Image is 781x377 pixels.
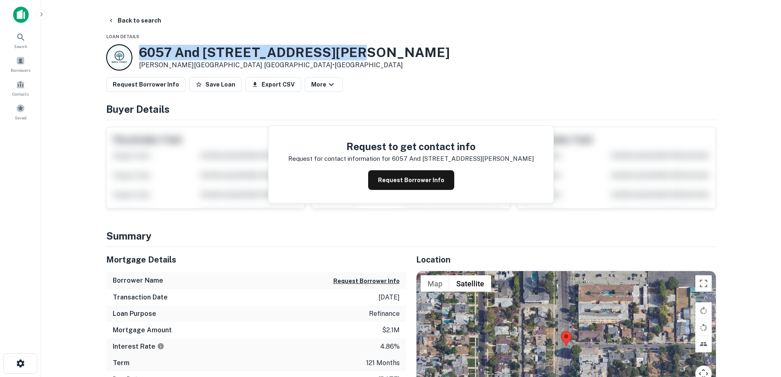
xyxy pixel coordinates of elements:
h4: Buyer Details [106,102,716,117]
p: $2.1m [382,325,400,335]
button: Request Borrower Info [106,77,186,92]
p: Request for contact information for [288,154,390,164]
svg: The interest rates displayed on the website are for informational purposes only and may be report... [157,343,164,350]
button: Rotate map counterclockwise [695,319,712,336]
span: Loan Details [106,34,139,39]
h6: Transaction Date [113,292,168,302]
h4: Request to get contact info [288,139,534,154]
button: Show satellite imagery [449,275,491,292]
button: Request Borrower Info [333,276,400,286]
span: Borrowers [11,67,30,73]
iframe: Chat Widget [740,311,781,351]
h6: Loan Purpose [113,309,156,319]
a: [GEOGRAPHIC_DATA] [335,61,403,69]
h6: Interest Rate [113,342,164,352]
h5: Mortgage Details [106,254,406,266]
button: Tilt map [695,336,712,352]
span: Contacts [12,91,29,97]
h5: Location [416,254,716,266]
button: More [305,77,343,92]
a: Search [2,29,39,51]
button: Save Loan [189,77,242,92]
a: Saved [2,101,39,123]
button: Show street map [421,275,449,292]
p: [PERSON_NAME][GEOGRAPHIC_DATA] [GEOGRAPHIC_DATA] • [139,60,450,70]
p: [DATE] [378,292,400,302]
a: Borrowers [2,53,39,75]
span: Search [14,43,27,50]
p: 6057 and [STREET_ADDRESS][PERSON_NAME] [392,154,534,164]
button: Toggle fullscreen view [695,275,712,292]
h4: Summary [106,228,716,243]
a: Contacts [2,77,39,99]
button: Back to search [105,13,164,28]
img: capitalize-icon.png [13,7,29,23]
h6: Borrower Name [113,276,163,286]
p: 121 months [366,358,400,368]
button: Export CSV [245,77,301,92]
h6: Term [113,358,130,368]
button: Request Borrower Info [368,170,454,190]
h3: 6057 and [STREET_ADDRESS][PERSON_NAME] [139,45,450,60]
span: Saved [15,114,27,121]
p: refinance [369,309,400,319]
h6: Mortgage Amount [113,325,172,335]
button: Rotate map clockwise [695,302,712,319]
p: 4.86% [380,342,400,352]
